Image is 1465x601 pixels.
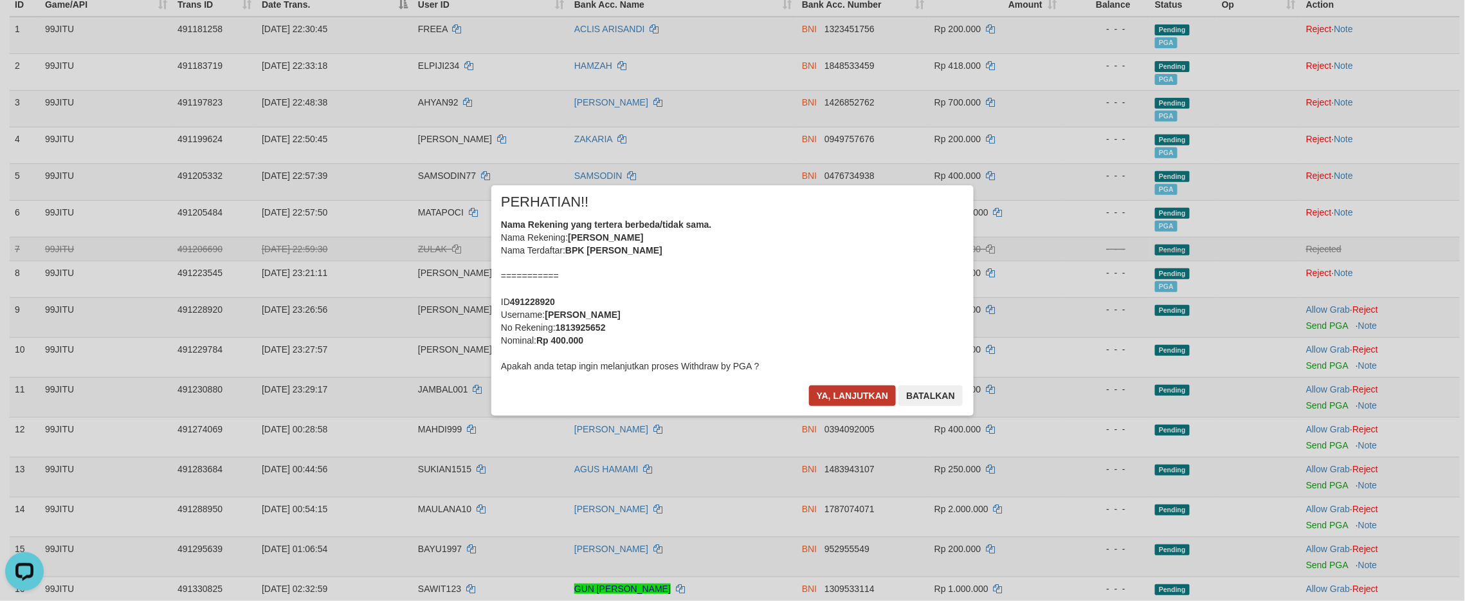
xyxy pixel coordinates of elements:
[545,310,620,320] b: [PERSON_NAME]
[501,196,589,208] span: PERHATIAN!!
[510,297,555,307] b: 491228920
[5,5,44,44] button: Open LiveChat chat widget
[536,335,583,346] b: Rp 400.000
[556,322,606,333] b: 1813925652
[501,219,712,230] b: Nama Rekening yang tertera berbeda/tidak sama.
[809,385,896,406] button: Ya, lanjutkan
[501,218,964,373] div: Nama Rekening: Nama Terdaftar: =========== ID Username: No Rekening: Nominal: Apakah anda tetap i...
[568,232,643,243] b: [PERSON_NAME]
[565,245,662,255] b: BPK [PERSON_NAME]
[898,385,963,406] button: Batalkan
